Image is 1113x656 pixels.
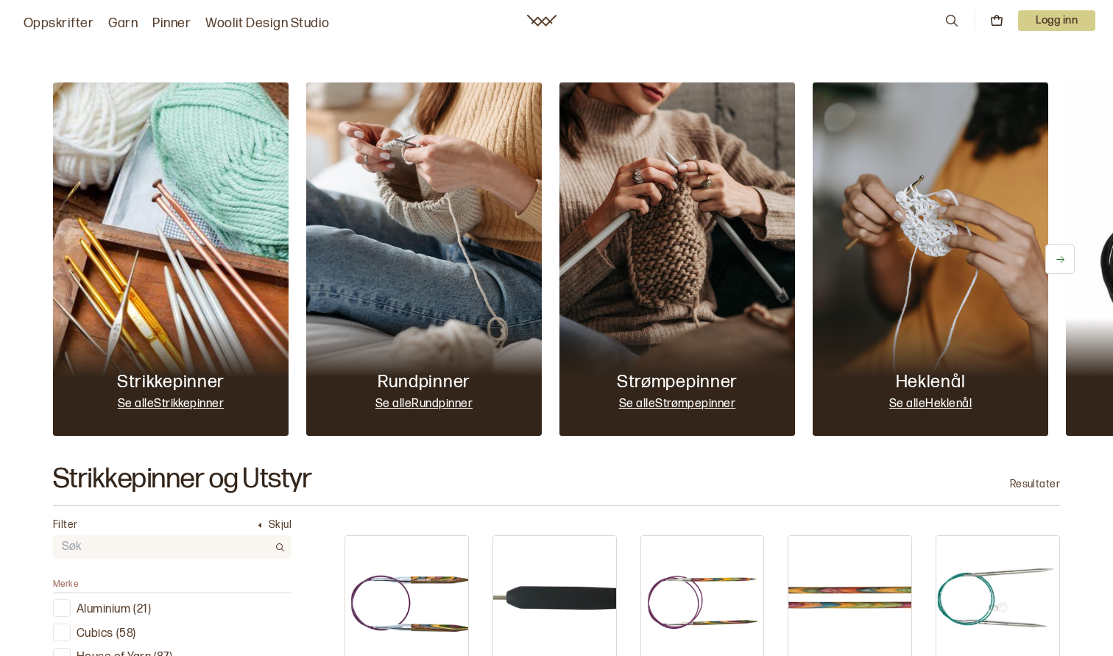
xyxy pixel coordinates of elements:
[617,370,738,394] p: Strømpepinner
[53,537,268,558] input: Søk
[896,370,966,394] p: Heklenål
[559,82,795,436] img: Strømpepinner
[53,82,289,436] img: Strikkepinner
[889,397,972,412] p: Se alle Heklenål
[117,370,225,394] p: Strikkepinner
[108,13,138,34] a: Garn
[527,15,556,27] a: Woolit
[269,518,291,532] p: Skjul
[24,13,93,34] a: Oppskrifter
[77,602,130,618] p: Aluminium
[619,397,736,412] p: Se alle Strømpepinner
[205,13,330,34] a: Woolit Design Studio
[813,82,1048,436] img: Heklenål
[378,370,470,394] p: Rundpinner
[53,579,78,590] span: Merke
[375,397,473,412] p: Se alle Rundpinner
[152,13,191,34] a: Pinner
[1018,10,1095,31] button: User dropdown
[116,627,136,642] p: ( 58 )
[77,627,113,642] p: Cubics
[1018,10,1095,31] p: Logg inn
[53,518,78,532] p: Filter
[306,82,542,436] img: Rundpinner
[133,602,151,618] p: ( 21 )
[1010,477,1060,492] p: Resultater
[118,397,225,412] p: Se alle Strikkepinner
[53,465,312,493] h2: Strikkepinner og Utstyr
